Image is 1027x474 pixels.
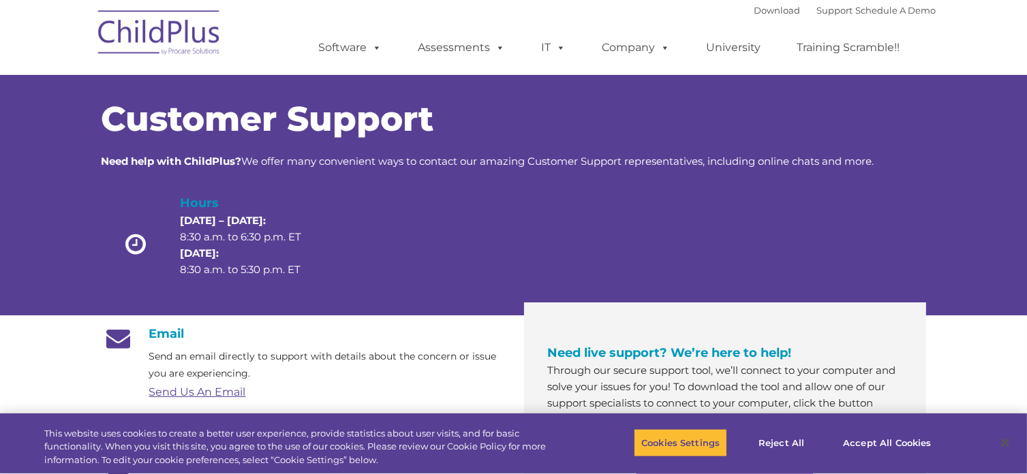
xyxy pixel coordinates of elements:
[149,348,504,382] p: Send an email directly to support with details about the concern or issue you are experiencing.
[856,5,936,16] a: Schedule A Demo
[405,34,519,61] a: Assessments
[784,34,914,61] a: Training Scramble!!
[754,5,801,16] a: Download
[836,428,938,457] button: Accept All Cookies
[528,34,580,61] a: IT
[305,34,396,61] a: Software
[102,326,504,341] h4: Email
[634,428,727,457] button: Cookies Settings
[817,5,853,16] a: Support
[102,155,242,168] strong: Need help with ChildPlus?
[44,427,565,467] div: This website uses cookies to create a better user experience, provide statistics about user visit...
[180,193,324,212] h4: Hours
[548,345,792,360] span: Need live support? We’re here to help!
[102,98,434,140] span: Customer Support
[180,247,219,259] strong: [DATE]:
[149,385,246,398] a: Send Us An Email
[739,428,824,457] button: Reject All
[91,1,228,69] img: ChildPlus by Procare Solutions
[990,428,1020,458] button: Close
[693,34,775,61] a: University
[548,362,902,444] p: Through our secure support tool, we’ll connect to your computer and solve your issues for you! To...
[180,212,324,278] p: 8:30 a.m. to 6:30 p.m. ET 8:30 a.m. to 5:30 p.m. ET
[754,5,936,16] font: |
[102,155,874,168] span: We offer many convenient ways to contact our amazing Customer Support representatives, including ...
[589,34,684,61] a: Company
[180,214,266,227] strong: [DATE] – [DATE]:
